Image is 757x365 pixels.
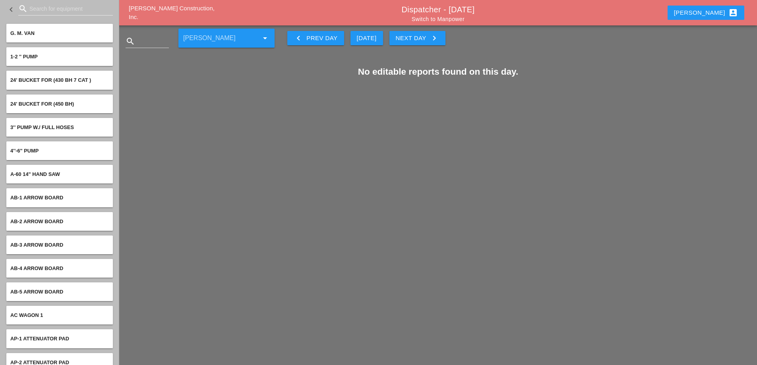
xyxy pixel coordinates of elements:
[10,289,63,295] span: AB-5 Arrow Board
[10,336,69,342] span: AP-1 Attenuator Pad
[402,5,475,14] a: Dispatcher - [DATE]
[389,31,445,45] button: Next Day
[119,46,757,98] h2: No editable reports found on this day.
[350,31,383,45] button: [DATE]
[728,8,738,17] i: account_box
[287,31,344,45] button: Prev Day
[10,218,63,224] span: AB-2 Arrow Board
[6,5,16,14] i: keyboard_arrow_left
[10,54,38,60] span: 1-2 '' PUMP
[129,5,215,21] a: [PERSON_NAME] Construction, Inc.
[10,312,43,318] span: AC Wagon 1
[10,242,63,248] span: AB-3 Arrow Board
[10,101,74,107] span: 24' BUCKET FOR (450 BH)
[674,8,738,17] div: [PERSON_NAME]
[18,4,28,14] i: search
[10,265,63,271] span: AB-4 Arrow Board
[10,148,39,154] span: 4''-6" PUMP
[10,30,35,36] span: G. M. VAN
[357,34,377,43] div: [DATE]
[10,124,74,130] span: 3'' PUMP W./ FULL HOSES
[430,33,439,43] i: keyboard_arrow_right
[260,33,270,43] i: arrow_drop_down
[10,171,60,177] span: A-60 14" hand saw
[294,33,303,43] i: keyboard_arrow_left
[668,6,744,20] button: [PERSON_NAME]
[126,37,135,46] i: search
[412,16,465,22] a: Switch to Manpower
[294,33,337,43] div: Prev Day
[10,77,91,83] span: 24' BUCKET FOR (430 BH 7 CAT )
[10,195,63,201] span: AB-1 Arrow Board
[396,33,439,43] div: Next Day
[29,2,102,15] input: Search for equipment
